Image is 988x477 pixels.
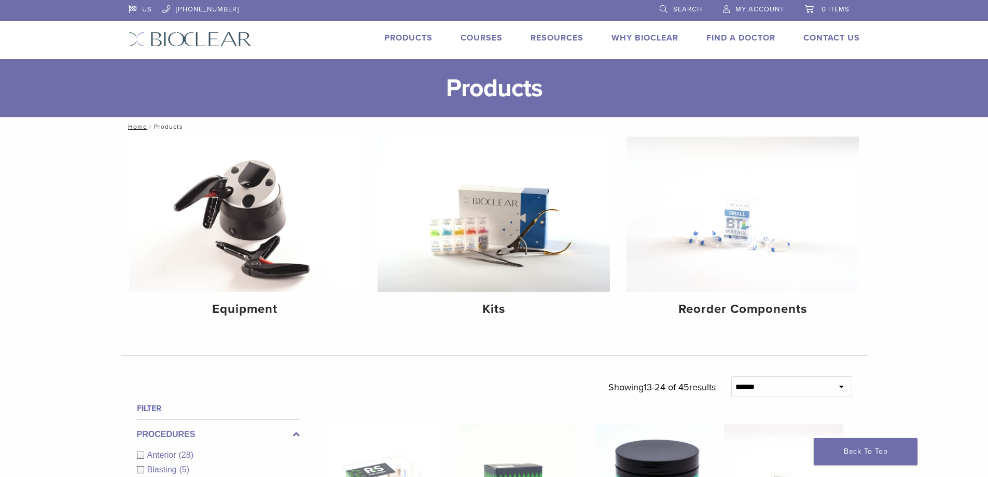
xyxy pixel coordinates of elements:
span: My Account [735,5,784,13]
img: Kits [378,137,610,292]
img: Bioclear [129,32,252,47]
nav: Products [121,117,868,136]
span: 13-24 of 45 [644,381,689,393]
span: Anterior [147,451,179,459]
h4: Filter [137,402,300,415]
a: Find A Doctor [706,33,775,43]
span: Search [673,5,702,13]
span: (28) [179,451,193,459]
a: Courses [461,33,503,43]
a: Contact Us [803,33,860,43]
h4: Reorder Components [635,300,851,319]
a: Home [125,123,147,130]
p: Showing results [608,376,716,398]
span: / [147,124,154,129]
img: Reorder Components [627,137,859,292]
a: Back To Top [814,438,917,465]
a: Products [384,33,433,43]
img: Equipment [129,137,361,292]
h4: Kits [386,300,602,319]
label: Procedures [137,428,300,441]
h4: Equipment [137,300,353,319]
a: Reorder Components [627,137,859,325]
a: Kits [378,137,610,325]
span: (5) [179,465,189,474]
span: 0 items [822,5,850,13]
a: Resources [531,33,583,43]
a: Why Bioclear [611,33,678,43]
a: Equipment [129,137,361,325]
span: Blasting [147,465,179,474]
